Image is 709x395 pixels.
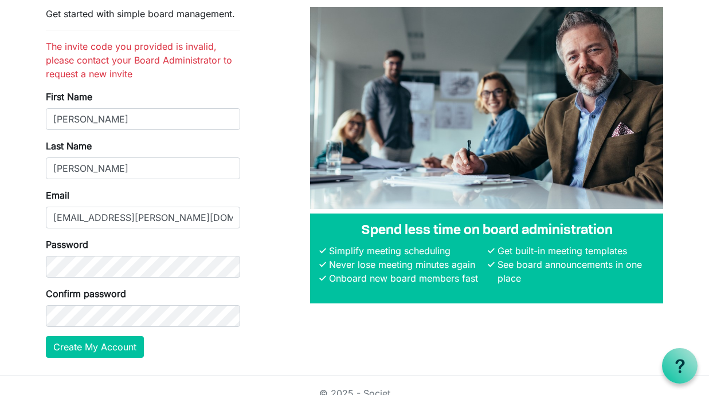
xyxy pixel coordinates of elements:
li: See board announcements in one place [495,258,654,285]
label: Email [46,188,69,202]
li: Never lose meeting minutes again [326,258,485,271]
li: Simplify meeting scheduling [326,244,485,258]
button: Create My Account [46,336,144,358]
li: Onboard new board members fast [326,271,485,285]
img: A photograph of board members sitting at a table [310,7,663,209]
label: Password [46,238,88,251]
span: Get started with simple board management. [46,8,235,19]
label: First Name [46,90,92,104]
label: Confirm password [46,287,126,301]
label: Last Name [46,139,92,153]
li: The invite code you provided is invalid, please contact your Board Administrator to request a new... [46,39,240,81]
li: Get built-in meeting templates [495,244,654,258]
h4: Spend less time on board administration [319,223,654,239]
